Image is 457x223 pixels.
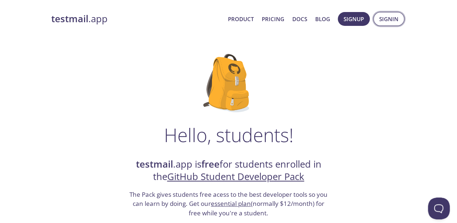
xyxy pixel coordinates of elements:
[164,124,293,146] h1: Hello, students!
[373,12,404,26] button: Signin
[51,13,222,25] a: testmail.app
[344,14,364,24] span: Signup
[136,158,173,171] strong: testmail
[167,170,304,183] a: GitHub Student Developer Pack
[211,199,251,208] a: essential plan
[228,14,254,24] a: Product
[292,14,307,24] a: Docs
[51,12,88,25] strong: testmail
[379,14,398,24] span: Signin
[315,14,330,24] a: Blog
[129,190,329,218] h3: The Pack gives students free acess to the best developer tools so you can learn by doing. Get our...
[203,54,254,112] img: github-student-backpack.png
[262,14,284,24] a: Pricing
[129,158,329,183] h2: .app is for students enrolled in the
[338,12,370,26] button: Signup
[201,158,220,171] strong: free
[428,197,450,219] iframe: Help Scout Beacon - Open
